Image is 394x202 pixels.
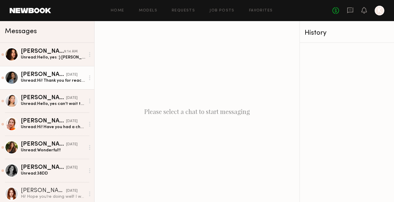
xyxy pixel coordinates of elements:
div: [DATE] [66,95,78,101]
div: [DATE] [66,165,78,171]
div: Unread: 38DD [21,171,85,176]
a: Requests [172,9,195,13]
div: [DATE] [66,142,78,147]
div: Unread: Hi! Have you had a chance to send the bra yet? Thank you! [21,124,85,130]
div: History [305,30,389,36]
div: [PERSON_NAME] [21,188,66,194]
div: 9:14 AM [64,49,78,55]
div: [PERSON_NAME] [21,72,66,78]
div: [PERSON_NAME] [21,165,66,171]
div: Unread: Hello, yes can’t wait to work with you! [PHONE_NUMBER] [21,101,85,107]
a: Job Posts [210,9,235,13]
div: [PERSON_NAME] [21,49,64,55]
a: Models [139,9,157,13]
div: [PERSON_NAME] [21,95,66,101]
div: Unread: Wonderful!! [21,147,85,153]
div: [DATE] [66,118,78,124]
div: [PERSON_NAME] [21,141,66,147]
span: Messages [5,28,37,35]
div: Please select a chat to start messaging [94,21,300,202]
div: [DATE] [66,72,78,78]
div: [PERSON_NAME] [21,118,66,124]
div: Unread: Hello, yes :) [PERSON_NAME] [STREET_ADDRESS][PERSON_NAME] @jessicanaz [21,55,85,60]
a: Home [111,9,124,13]
div: Unread: Hi! Thank you for reaching out! I am available. If you could please share what the usage ... [21,78,85,84]
a: K [375,6,384,15]
div: [DATE] [66,188,78,194]
div: Hi! Hope you’re doing well! I wanted to reach out to let you guys know that I am also an influenc... [21,194,85,200]
a: Favorites [249,9,273,13]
